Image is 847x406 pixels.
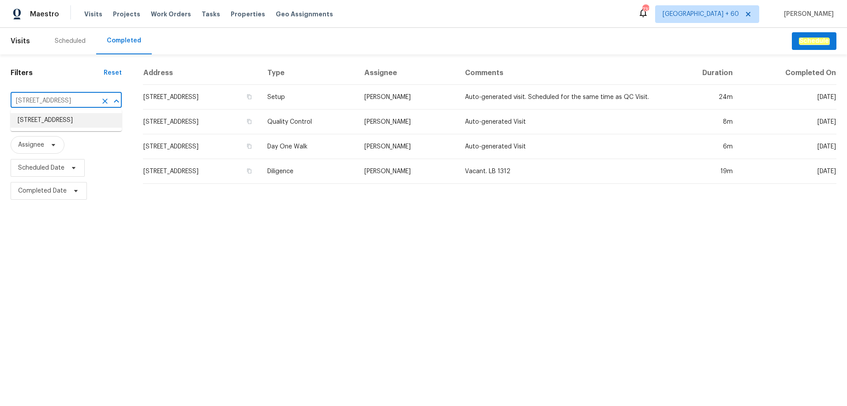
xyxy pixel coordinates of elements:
td: 19m [666,159,740,184]
span: Geo Assignments [276,10,333,19]
td: [DATE] [740,110,836,134]
span: Maestro [30,10,59,19]
span: Assignee [18,140,44,149]
th: Comments [458,61,666,85]
button: Clear [99,95,111,107]
td: Day One Walk [260,134,358,159]
td: 24m [666,85,740,110]
td: [DATE] [740,159,836,184]
th: Completed On [740,61,836,85]
em: Schedule [799,38,829,45]
td: Vacant. LB 1312 [458,159,666,184]
span: Tasks [202,11,220,17]
span: Projects [113,10,140,19]
th: Assignee [357,61,457,85]
button: Copy Address [245,93,253,101]
td: 8m [666,110,740,134]
div: Completed [107,36,141,45]
span: Visits [11,31,30,51]
span: [GEOGRAPHIC_DATA] + 60 [663,10,739,19]
td: [STREET_ADDRESS] [143,85,260,110]
td: [PERSON_NAME] [357,85,457,110]
td: Auto-generated Visit [458,134,666,159]
span: Completed Date [18,186,67,195]
span: Properties [231,10,265,19]
td: [STREET_ADDRESS] [143,134,260,159]
td: Auto-generated Visit [458,110,666,134]
td: Auto-generated visit. Scheduled for the same time as QC Visit. [458,85,666,110]
button: Close [110,95,123,107]
h1: Filters [11,68,104,77]
td: Diligence [260,159,358,184]
td: [DATE] [740,85,836,110]
span: Scheduled Date [18,163,64,172]
div: 733 [642,5,648,14]
td: 6m [666,134,740,159]
th: Duration [666,61,740,85]
td: [PERSON_NAME] [357,134,457,159]
td: Setup [260,85,358,110]
li: [STREET_ADDRESS] [11,113,122,128]
input: Search for an address... [11,94,97,108]
div: Scheduled [55,37,86,46]
td: [DATE] [740,134,836,159]
button: Copy Address [245,142,253,150]
td: [PERSON_NAME] [357,110,457,134]
span: Visits [84,10,102,19]
span: Work Orders [151,10,191,19]
td: [PERSON_NAME] [357,159,457,184]
th: Type [260,61,358,85]
button: Copy Address [245,167,253,175]
button: Copy Address [245,118,253,125]
div: Reset [104,68,122,77]
td: [STREET_ADDRESS] [143,159,260,184]
span: [PERSON_NAME] [780,10,834,19]
td: Quality Control [260,110,358,134]
td: [STREET_ADDRESS] [143,110,260,134]
th: Address [143,61,260,85]
button: Schedule [792,32,836,50]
